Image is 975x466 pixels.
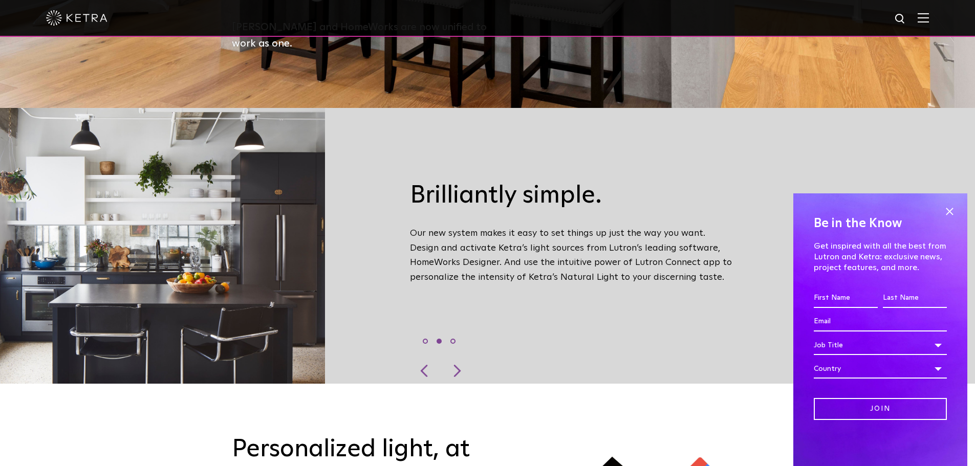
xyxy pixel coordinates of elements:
[814,398,947,420] input: Join
[402,130,744,362] div: Our new system makes it easy to set things up just the way you want. Design and activate Ketra’s ...
[814,336,947,355] div: Job Title
[46,10,107,26] img: ketra-logo-2019-white
[894,13,907,26] img: search icon
[883,289,947,308] input: Last Name
[814,241,947,273] p: Get inspired with all the best from Lutron and Ketra: exclusive news, project features, and more.
[814,289,878,308] input: First Name
[814,359,947,379] div: Country
[814,214,947,233] h4: Be in the Know
[814,312,947,331] input: Email
[410,181,736,211] h3: Brilliantly simple.
[918,13,929,23] img: Hamburger%20Nav.svg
